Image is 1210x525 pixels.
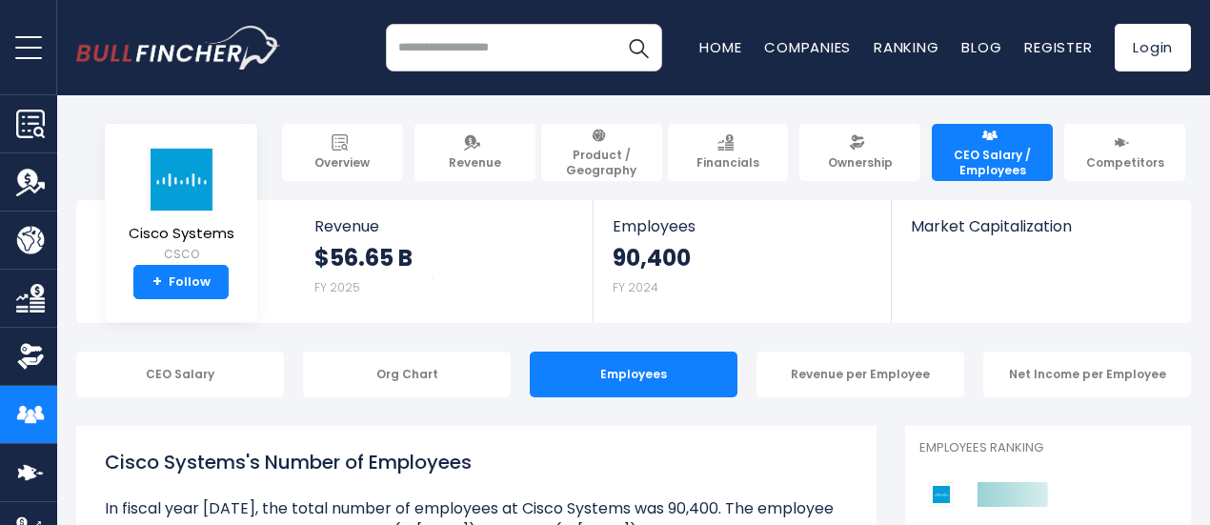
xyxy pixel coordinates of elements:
img: Ownership [16,342,45,371]
small: FY 2025 [314,279,360,295]
div: Employees [530,352,737,397]
a: Financials [668,124,789,181]
span: Competitors [1086,155,1164,171]
a: +Follow [133,265,229,299]
a: Employees 90,400 FY 2024 [594,200,890,323]
span: Cisco Systems [129,226,234,242]
div: Revenue per Employee [756,352,964,397]
span: CEO Salary / Employees [940,148,1044,177]
a: Ownership [799,124,920,181]
strong: $56.65 B [314,243,413,273]
img: bullfincher logo [76,26,281,70]
span: Overview [314,155,370,171]
a: Market Capitalization [892,200,1189,268]
span: Revenue [314,217,575,235]
a: Go to homepage [76,26,281,70]
a: Competitors [1064,124,1185,181]
a: CEO Salary / Employees [932,124,1053,181]
h1: Cisco Systems's Number of Employees [105,448,848,476]
p: Employees Ranking [919,440,1177,456]
a: Cisco Systems CSCO [128,147,235,266]
span: Product / Geography [550,148,654,177]
a: Ranking [874,37,938,57]
a: Product / Geography [541,124,662,181]
span: Market Capitalization [911,217,1170,235]
div: Org Chart [303,352,511,397]
strong: 90,400 [613,243,691,273]
small: FY 2024 [613,279,658,295]
button: Search [615,24,662,71]
div: CEO Salary [76,352,284,397]
small: CSCO [129,246,234,263]
span: Ownership [828,155,893,171]
a: Companies [764,37,851,57]
a: Overview [282,124,403,181]
a: Register [1024,37,1092,57]
img: Cisco Systems competitors logo [929,482,954,507]
a: Revenue $56.65 B FY 2025 [295,200,594,323]
span: Revenue [449,155,501,171]
strong: + [152,273,162,291]
span: Financials [696,155,759,171]
a: Home [699,37,741,57]
div: Net Income per Employee [983,352,1191,397]
a: Login [1115,24,1191,71]
a: Blog [961,37,1001,57]
a: Revenue [414,124,535,181]
span: Employees [613,217,871,235]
